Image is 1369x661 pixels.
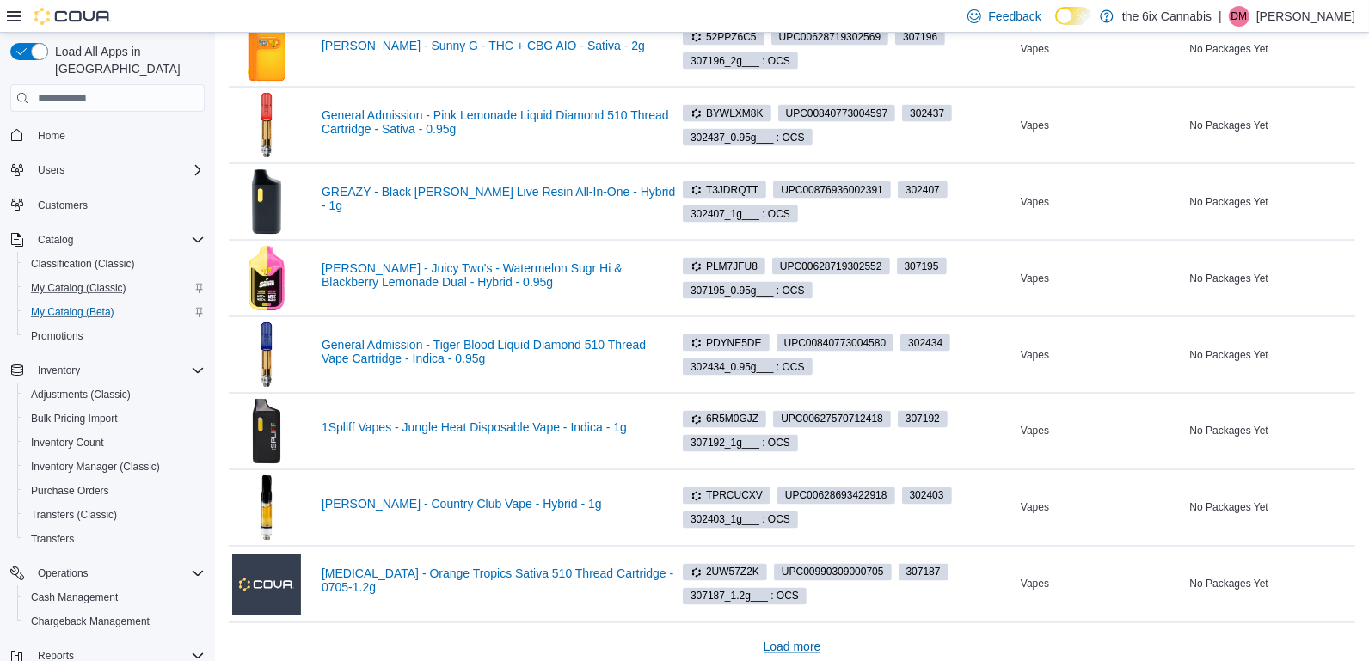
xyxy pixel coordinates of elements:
[17,455,212,479] button: Inventory Manager (Classic)
[232,554,301,615] img: Encore - Orange Tropics Sativa 510 Thread Cartridge - 0705-1.2g
[778,105,896,122] span: UPC00840773004597
[322,567,676,595] a: [MEDICAL_DATA] - Orange Tropics Sativa 510 Thread Cartridge - 0705-1.2g
[691,283,805,298] span: 307195_0.95g___ : OCS
[322,185,676,212] a: GREAZY - Black [PERSON_NAME] Live Resin All-In-One - Hybrid - 1g
[898,181,948,199] span: 302407
[31,532,74,546] span: Transfers
[24,505,124,525] a: Transfers (Classic)
[1017,574,1187,595] div: Vapes
[1187,192,1356,212] div: No Packages Yet
[31,305,114,319] span: My Catalog (Beta)
[903,29,937,45] span: 307196
[31,257,135,271] span: Classification (Classic)
[683,129,813,146] span: 302437_0.95g___ : OCS
[1187,574,1356,595] div: No Packages Yet
[781,412,883,427] span: UPC 00627570712418
[900,334,950,352] span: 302434
[24,408,205,429] span: Bulk Pricing Import
[786,106,888,121] span: UPC 00840773004597
[31,563,95,584] button: Operations
[38,199,88,212] span: Customers
[1229,6,1249,27] div: Dhwanit Modi
[24,384,205,405] span: Adjustments (Classic)
[17,383,212,407] button: Adjustments (Classic)
[1187,498,1356,518] div: No Packages Yet
[777,487,895,505] span: UPC00628693422918
[232,474,301,542] img: Woody Nelson - Country Club Vape - Hybrid - 1g
[232,15,301,83] img: Papa's Herb - Sunny G - THC + CBG AIO - Sativa - 2g
[3,193,212,217] button: Customers
[691,589,799,604] span: 307187_1.2g___ : OCS
[906,412,940,427] span: 307192
[322,498,676,511] a: [PERSON_NAME] - Country Club Vape - Hybrid - 1g
[683,435,798,452] span: 307192_1g___ : OCS
[322,421,676,435] a: 1Spliff Vapes - Jungle Heat Disposable Vape - Indica - 1g
[232,91,301,160] img: General Admission - Pink Lemonade Liquid Diamond 510 Thread Cartridge - Sativa - 0.95g
[38,364,80,377] span: Inventory
[683,282,813,299] span: 307195_0.95g___ : OCS
[1017,268,1187,289] div: Vapes
[17,300,212,324] button: My Catalog (Beta)
[17,276,212,300] button: My Catalog (Classic)
[3,228,212,252] button: Catalog
[17,503,212,527] button: Transfers (Classic)
[1187,115,1356,136] div: No Packages Yet
[31,230,205,250] span: Catalog
[691,106,764,121] span: BYWLXM8K
[24,302,121,322] a: My Catalog (Beta)
[17,324,212,348] button: Promotions
[3,158,212,182] button: Users
[683,487,770,505] span: TPRCUCXV
[31,195,95,216] a: Customers
[780,259,882,274] span: UPC 00628719302552
[24,326,205,346] span: Promotions
[31,615,150,628] span: Chargeback Management
[24,587,125,608] a: Cash Management
[232,397,301,466] img: 1Spliff Vapes - Jungle Heat Disposable Vape - Indica - 1g
[683,105,771,122] span: BYWLXM8K
[31,230,80,250] button: Catalog
[683,334,770,352] span: PDYNE5DE
[31,281,126,295] span: My Catalog (Classic)
[17,431,212,455] button: Inventory Count
[683,564,767,581] span: 2UW57Z2K
[17,252,212,276] button: Classification (Classic)
[683,511,798,529] span: 302403_1g___ : OCS
[31,412,118,425] span: Bulk Pricing Import
[691,182,758,198] span: T3JDRQTT
[1017,345,1187,365] div: Vapes
[691,335,762,351] span: PDYNE5DE
[683,258,765,275] span: PLM7JFU8
[31,160,71,181] button: Users
[1017,421,1187,442] div: Vapes
[906,565,941,580] span: 307187
[322,261,676,289] a: [PERSON_NAME] - Juicy Two's - Watermelon Sugr Hi & Blackberry Lemonade Dual - Hybrid - 0.95g
[1055,25,1056,26] span: Dark Mode
[31,360,205,381] span: Inventory
[232,321,301,389] img: General Admission - Tiger Blood Liquid Diamond 510 Thread Vape Cartridge - Indica - 0.95g
[1017,498,1187,518] div: Vapes
[764,639,821,656] span: Load more
[3,122,212,147] button: Home
[988,8,1041,25] span: Feedback
[910,106,944,121] span: 302437
[691,130,805,145] span: 302437_0.95g___ : OCS
[1122,6,1212,27] p: the 6ix Cannabis
[772,258,890,275] span: UPC00628719302552
[691,488,763,504] span: TPRCUCXV
[3,358,212,383] button: Inventory
[38,233,73,247] span: Catalog
[24,480,205,501] span: Purchase Orders
[774,564,892,581] span: UPC00990309000705
[17,585,212,609] button: Cash Management
[1187,421,1356,442] div: No Packages Yet
[31,360,87,381] button: Inventory
[3,561,212,585] button: Operations
[38,566,89,580] span: Operations
[24,254,205,274] span: Classification (Classic)
[1017,192,1187,212] div: Vapes
[1187,345,1356,365] div: No Packages Yet
[683,588,807,605] span: 307187_1.2g___ : OCS
[908,335,942,351] span: 302434
[24,505,205,525] span: Transfers (Classic)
